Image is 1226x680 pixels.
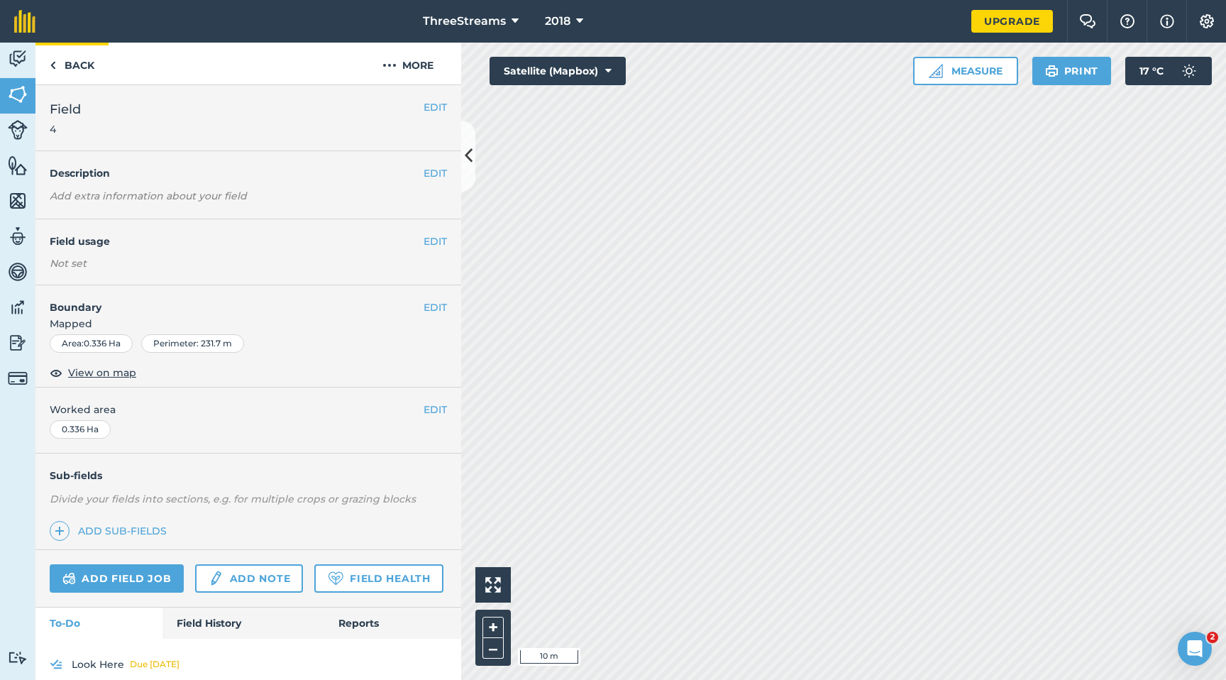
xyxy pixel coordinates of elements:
img: Four arrows, one pointing top left, one top right, one bottom right and the last bottom left [485,577,501,593]
div: 0.336 Ha [50,420,111,439]
div: Not set [50,256,447,270]
img: svg+xml;base64,PD94bWwgdmVyc2lvbj0iMS4wIiBlbmNvZGluZz0idXRmLTgiPz4KPCEtLSBHZW5lcmF0b3I6IEFkb2JlIE... [8,261,28,283]
em: Divide your fields into sections, e.g. for multiple crops or grazing blocks [50,493,416,505]
span: Mapped [35,316,461,331]
span: 2 [1207,632,1218,643]
img: svg+xml;base64,PHN2ZyB4bWxucz0iaHR0cDovL3d3dy53My5vcmcvMjAwMC9zdmciIHdpZHRoPSIxOSIgaGVpZ2h0PSIyNC... [1045,62,1059,79]
img: svg+xml;base64,PD94bWwgdmVyc2lvbj0iMS4wIiBlbmNvZGluZz0idXRmLTgiPz4KPCEtLSBHZW5lcmF0b3I6IEFkb2JlIE... [1175,57,1203,85]
button: EDIT [424,234,447,249]
button: Measure [913,57,1018,85]
a: Add note [195,564,303,593]
span: View on map [68,365,136,380]
img: svg+xml;base64,PHN2ZyB4bWxucz0iaHR0cDovL3d3dy53My5vcmcvMjAwMC9zdmciIHdpZHRoPSIxOCIgaGVpZ2h0PSIyNC... [50,364,62,381]
img: svg+xml;base64,PD94bWwgdmVyc2lvbj0iMS4wIiBlbmNvZGluZz0idXRmLTgiPz4KPCEtLSBHZW5lcmF0b3I6IEFkb2JlIE... [50,656,63,673]
img: svg+xml;base64,PD94bWwgdmVyc2lvbj0iMS4wIiBlbmNvZGluZz0idXRmLTgiPz4KPCEtLSBHZW5lcmF0b3I6IEFkb2JlIE... [8,48,28,70]
iframe: Intercom live chat [1178,632,1212,666]
img: svg+xml;base64,PD94bWwgdmVyc2lvbj0iMS4wIiBlbmNvZGluZz0idXRmLTgiPz4KPCEtLSBHZW5lcmF0b3I6IEFkb2JlIE... [8,332,28,353]
a: Add field job [50,564,184,593]
img: svg+xml;base64,PD94bWwgdmVyc2lvbj0iMS4wIiBlbmNvZGluZz0idXRmLTgiPz4KPCEtLSBHZW5lcmF0b3I6IEFkb2JlIE... [8,651,28,664]
a: Add sub-fields [50,521,172,541]
button: + [482,617,504,638]
span: 4 [50,122,81,136]
span: Worked area [50,402,447,417]
button: View on map [50,364,136,381]
img: svg+xml;base64,PD94bWwgdmVyc2lvbj0iMS4wIiBlbmNvZGluZz0idXRmLTgiPz4KPCEtLSBHZW5lcmF0b3I6IEFkb2JlIE... [8,120,28,140]
button: Print [1032,57,1112,85]
span: Field [50,99,81,119]
button: More [355,43,461,84]
a: Back [35,43,109,84]
div: Area : 0.336 Ha [50,334,133,353]
div: Due [DATE] [130,659,180,670]
span: 17 ° C [1139,57,1164,85]
h4: Boundary [35,285,424,315]
button: – [482,638,504,659]
img: A cog icon [1198,14,1215,28]
button: 17 °C [1125,57,1212,85]
img: svg+xml;base64,PHN2ZyB4bWxucz0iaHR0cDovL3d3dy53My5vcmcvMjAwMC9zdmciIHdpZHRoPSI1NiIgaGVpZ2h0PSI2MC... [8,155,28,176]
span: ThreeStreams [423,13,506,30]
a: Field History [162,608,324,639]
button: EDIT [424,300,447,315]
img: svg+xml;base64,PHN2ZyB4bWxucz0iaHR0cDovL3d3dy53My5vcmcvMjAwMC9zdmciIHdpZHRoPSI1NiIgaGVpZ2h0PSI2MC... [8,190,28,212]
img: fieldmargin Logo [14,10,35,33]
img: svg+xml;base64,PHN2ZyB4bWxucz0iaHR0cDovL3d3dy53My5vcmcvMjAwMC9zdmciIHdpZHRoPSI5IiBoZWlnaHQ9IjI0Ii... [50,57,56,74]
button: Satellite (Mapbox) [490,57,626,85]
h4: Sub-fields [35,468,461,483]
img: svg+xml;base64,PD94bWwgdmVyc2lvbj0iMS4wIiBlbmNvZGluZz0idXRmLTgiPz4KPCEtLSBHZW5lcmF0b3I6IEFkb2JlIE... [8,297,28,318]
img: Ruler icon [929,64,943,78]
div: Perimeter : 231.7 m [141,334,244,353]
button: EDIT [424,165,447,181]
em: Add extra information about your field [50,190,247,202]
img: A question mark icon [1119,14,1136,28]
img: svg+xml;base64,PHN2ZyB4bWxucz0iaHR0cDovL3d3dy53My5vcmcvMjAwMC9zdmciIHdpZHRoPSI1NiIgaGVpZ2h0PSI2MC... [8,84,28,105]
a: Look HereDue [DATE] [50,653,447,676]
h4: Description [50,165,447,181]
span: 2018 [545,13,570,30]
button: EDIT [424,99,447,115]
img: svg+xml;base64,PD94bWwgdmVyc2lvbj0iMS4wIiBlbmNvZGluZz0idXRmLTgiPz4KPCEtLSBHZW5lcmF0b3I6IEFkb2JlIE... [8,226,28,247]
img: Two speech bubbles overlapping with the left bubble in the forefront [1079,14,1096,28]
h4: Field usage [50,234,424,249]
a: Field Health [314,564,443,593]
img: svg+xml;base64,PD94bWwgdmVyc2lvbj0iMS4wIiBlbmNvZGluZz0idXRmLTgiPz4KPCEtLSBHZW5lcmF0b3I6IEFkb2JlIE... [208,570,223,587]
a: Upgrade [971,10,1053,33]
img: svg+xml;base64,PD94bWwgdmVyc2lvbj0iMS4wIiBlbmNvZGluZz0idXRmLTgiPz4KPCEtLSBHZW5lcmF0b3I6IEFkb2JlIE... [8,368,28,388]
img: svg+xml;base64,PD94bWwgdmVyc2lvbj0iMS4wIiBlbmNvZGluZz0idXRmLTgiPz4KPCEtLSBHZW5lcmF0b3I6IEFkb2JlIE... [62,570,76,587]
img: svg+xml;base64,PHN2ZyB4bWxucz0iaHR0cDovL3d3dy53My5vcmcvMjAwMC9zdmciIHdpZHRoPSIxNyIgaGVpZ2h0PSIxNy... [1160,13,1174,30]
a: Reports [324,608,461,639]
a: To-Do [35,608,162,639]
img: svg+xml;base64,PHN2ZyB4bWxucz0iaHR0cDovL3d3dy53My5vcmcvMjAwMC9zdmciIHdpZHRoPSIyMCIgaGVpZ2h0PSIyNC... [382,57,397,74]
button: EDIT [424,402,447,417]
img: svg+xml;base64,PHN2ZyB4bWxucz0iaHR0cDovL3d3dy53My5vcmcvMjAwMC9zdmciIHdpZHRoPSIxNCIgaGVpZ2h0PSIyNC... [55,522,65,539]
